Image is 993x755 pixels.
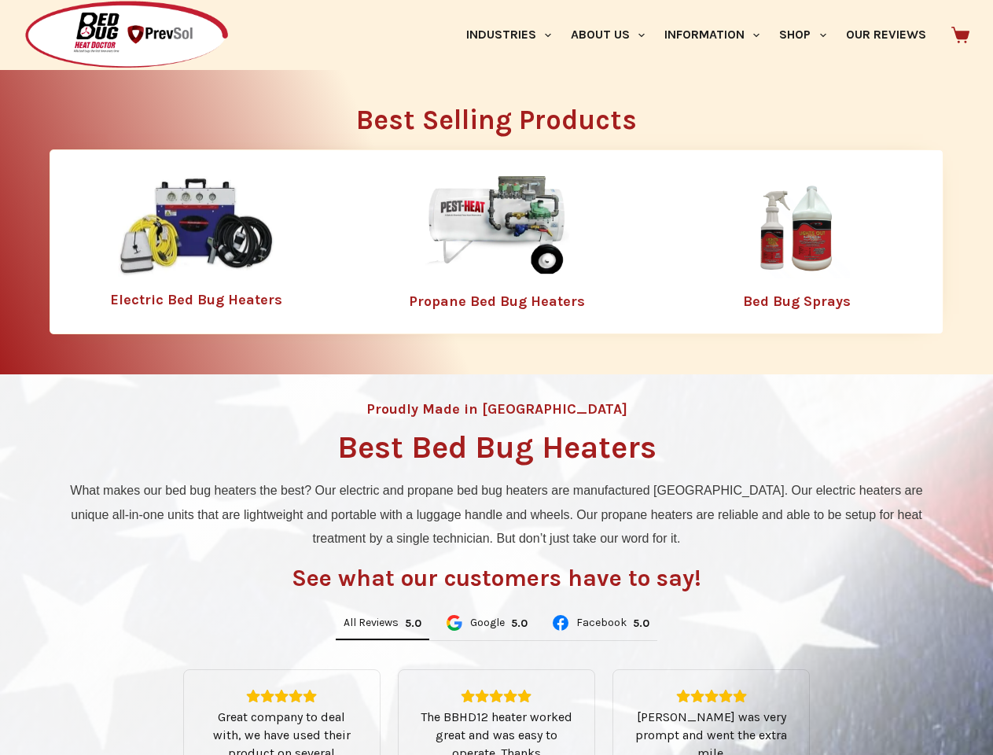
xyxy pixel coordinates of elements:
[633,617,649,630] div: Rating: 5.0 out of 5
[366,402,627,416] h4: Proudly Made in [GEOGRAPHIC_DATA]
[110,291,282,308] a: Electric Bed Bug Heaters
[344,617,399,628] span: All Reviews
[409,293,585,310] a: Propane Bed Bug Heaters
[633,617,649,630] div: 5.0
[576,617,627,628] span: Facebook
[405,617,421,630] div: 5.0
[292,566,701,590] h3: See what our customers have to say!
[50,106,943,134] h2: Best Selling Products
[405,617,421,630] div: Rating: 5.0 out of 5
[632,689,790,703] div: Rating: 5.0 out of 5
[337,432,656,463] h1: Best Bed Bug Heaters
[470,617,505,628] span: Google
[13,6,60,53] button: Open LiveChat chat widget
[417,689,576,703] div: Rating: 5.0 out of 5
[57,479,936,551] p: What makes our bed bug heaters the best? Our electric and propane bed bug heaters are manufacture...
[743,293,851,310] a: Bed Bug Sprays
[511,617,528,630] div: Rating: 5.0 out of 5
[203,689,361,703] div: Rating: 5.0 out of 5
[511,617,528,630] div: 5.0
